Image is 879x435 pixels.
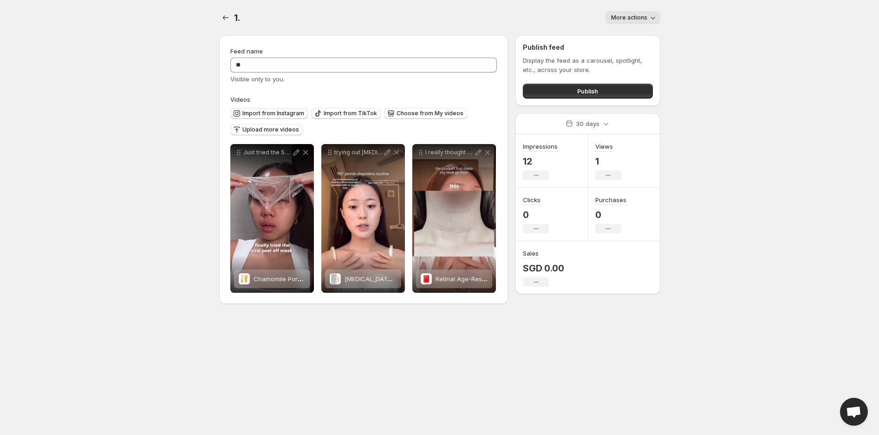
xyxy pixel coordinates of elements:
[576,119,599,128] p: 30 days
[397,110,463,117] span: Choose from My videos
[421,273,432,284] img: Retinal Age-Reset Neck Patch
[523,195,540,204] h3: Clicks
[230,144,314,293] div: Just tried the SLLight Chamomile Peel Off Mask and my skin is feeling soooo soft The chamomile ex...
[230,96,250,103] span: Videos
[242,126,299,133] span: Upload more videos
[523,209,549,220] p: 0
[595,209,626,220] p: 0
[230,47,263,55] span: Feed name
[239,273,250,284] img: Chamomile Poreless Peel-off Pack
[523,43,652,52] h2: Publish feed
[219,11,232,24] button: Settings
[324,110,377,117] span: Import from TikTok
[523,156,558,167] p: 12
[840,398,868,426] div: Open chat
[595,142,613,151] h3: Views
[611,14,647,21] span: More actions
[595,195,626,204] h3: Purchases
[230,108,308,119] button: Import from Instagram
[523,84,652,99] button: Publish
[334,149,383,156] p: trying out [MEDICAL_DATA] patch while i do my makeup sllightsg sllight
[425,149,474,156] p: I really thought this would be a scam sorry sllightsg but I was pleasantly surprised that my hori...
[595,156,621,167] p: 1
[254,275,354,283] span: Chamomile Poreless Peel-off Pack
[523,142,558,151] h3: Impressions
[523,249,539,258] h3: Sales
[242,110,304,117] span: Import from Instagram
[436,275,523,283] span: Retinal Age-Reset Neck Patch
[330,273,341,284] img: Trapezius Patch 2.0
[230,75,285,83] span: Visible only to you.
[345,275,423,283] span: [MEDICAL_DATA] Patch 2.0
[577,86,598,96] span: Publish
[523,56,652,74] p: Display the feed as a carousel, spotlight, etc., across your store.
[523,263,564,274] p: SGD 0.00
[321,144,405,293] div: trying out [MEDICAL_DATA] patch while i do my makeup sllightsg sllightTrapezius Patch 2.0[MEDICAL...
[384,108,467,119] button: Choose from My videos
[234,12,241,23] span: 1.
[412,144,496,293] div: I really thought this would be a scam sorry sllightsg but I was pleasantly surprised that my hori...
[606,11,660,24] button: More actions
[243,149,292,156] p: Just tried the SLLight Chamomile Peel Off Mask and my skin is feeling soooo soft The chamomile ex...
[230,124,303,135] button: Upload more videos
[312,108,381,119] button: Import from TikTok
